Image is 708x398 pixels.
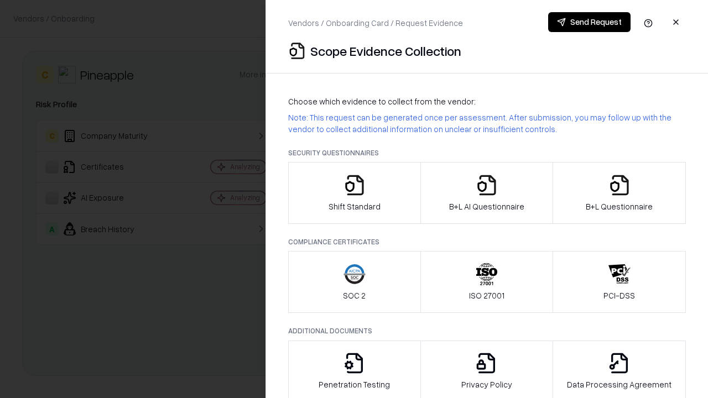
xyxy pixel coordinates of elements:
p: Shift Standard [329,201,381,212]
p: Data Processing Agreement [567,379,671,390]
p: PCI-DSS [603,290,635,301]
button: B+L Questionnaire [553,162,686,224]
p: Compliance Certificates [288,237,686,247]
p: Additional Documents [288,326,686,336]
p: Privacy Policy [461,379,512,390]
button: B+L AI Questionnaire [420,162,554,224]
button: PCI-DSS [553,251,686,313]
p: Scope Evidence Collection [310,42,461,60]
p: Note: This request can be generated once per assessment. After submission, you may follow up with... [288,112,686,135]
p: SOC 2 [343,290,366,301]
button: Shift Standard [288,162,421,224]
button: Send Request [548,12,631,32]
button: ISO 27001 [420,251,554,313]
p: B+L Questionnaire [586,201,653,212]
p: B+L AI Questionnaire [449,201,524,212]
p: ISO 27001 [469,290,504,301]
p: Vendors / Onboarding Card / Request Evidence [288,17,463,29]
p: Choose which evidence to collect from the vendor: [288,96,686,107]
button: SOC 2 [288,251,421,313]
p: Security Questionnaires [288,148,686,158]
p: Penetration Testing [319,379,390,390]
